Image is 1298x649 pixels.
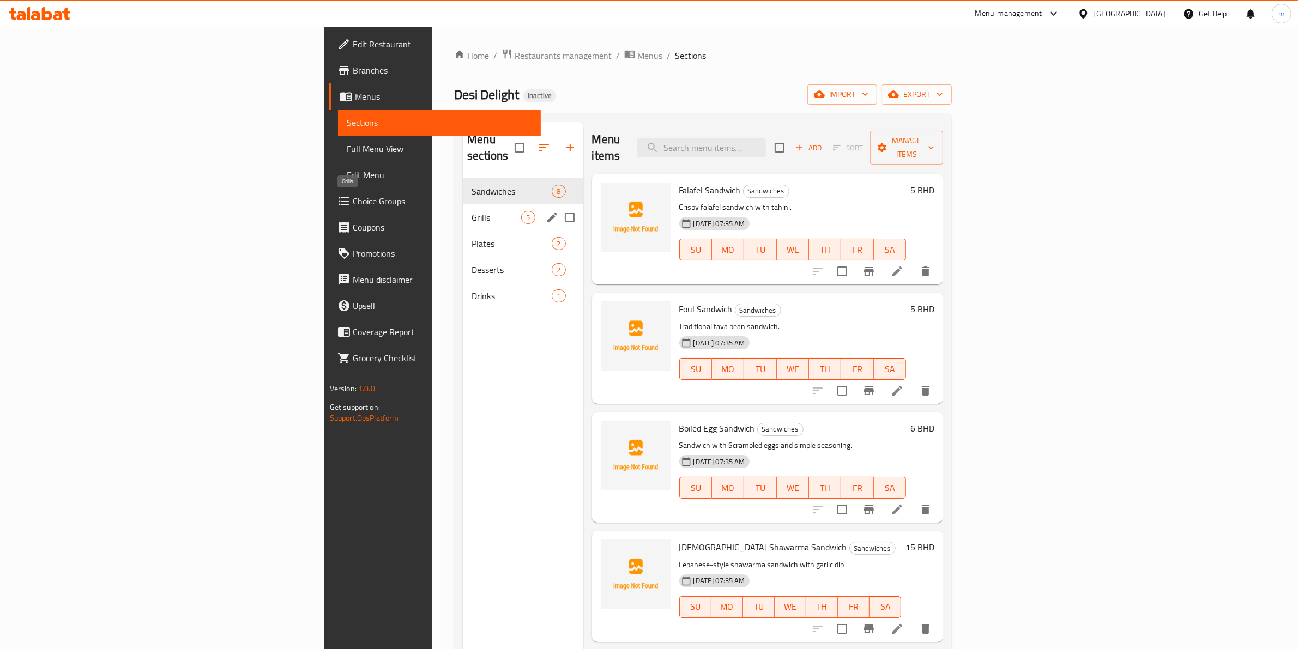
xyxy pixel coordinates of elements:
[463,178,583,204] div: Sandwiches8
[711,596,743,618] button: MO
[791,139,826,156] button: Add
[870,596,901,618] button: SA
[811,599,834,615] span: TH
[807,84,877,105] button: import
[878,361,902,377] span: SA
[463,257,583,283] div: Desserts2
[601,183,671,252] img: Falafel Sandwich
[592,131,625,164] h2: Menu items
[735,304,781,317] span: Sandwiches
[850,542,895,555] span: Sandwiches
[841,358,873,380] button: FR
[338,162,541,188] a: Edit Menu
[826,139,870,156] span: Select section first
[472,237,552,250] span: Plates
[689,575,750,586] span: [DATE] 07:35 AM
[716,480,740,496] span: MO
[758,423,803,435] span: Sandwiches
[679,358,712,380] button: SU
[891,622,904,635] a: Edit menu item
[891,503,904,516] a: Edit menu item
[882,84,952,105] button: export
[905,539,934,555] h6: 15 BHD
[329,57,541,83] a: Branches
[775,596,806,618] button: WE
[515,49,612,62] span: Restaurants management
[330,381,357,396] span: Version:
[856,378,882,404] button: Branch-specific-item
[684,242,708,258] span: SU
[329,293,541,319] a: Upsell
[743,185,789,198] div: Sandwiches
[748,480,772,496] span: TU
[874,239,906,260] button: SA
[856,258,882,284] button: Branch-specific-item
[831,498,854,521] span: Select to update
[330,411,399,425] a: Support.OpsPlatform
[679,320,907,333] p: Traditional fava bean sandwich.
[552,265,565,275] span: 2
[552,291,565,301] span: 1
[712,358,744,380] button: MO
[913,496,939,523] button: delete
[813,480,837,496] span: TH
[679,420,755,436] span: Boiled Egg Sandwich
[712,477,744,499] button: MO
[816,88,868,101] span: import
[472,263,552,276] div: Desserts
[689,338,750,348] span: [DATE] 07:35 AM
[890,88,943,101] span: export
[975,7,1042,20] div: Menu-management
[508,136,531,159] span: Select all sections
[813,361,837,377] span: TH
[1094,8,1166,20] div: [GEOGRAPHIC_DATA]
[689,457,750,467] span: [DATE] 07:35 AM
[679,477,712,499] button: SU
[846,242,869,258] span: FR
[806,596,838,618] button: TH
[870,131,943,165] button: Manage items
[846,480,869,496] span: FR
[831,617,854,640] span: Select to update
[679,239,712,260] button: SU
[1278,8,1285,20] span: m
[358,381,375,396] span: 1.0.0
[544,209,560,226] button: edit
[809,358,841,380] button: TH
[781,480,805,496] span: WE
[878,242,902,258] span: SA
[748,242,772,258] span: TU
[679,539,847,555] span: [DEMOGRAPHIC_DATA] Shawarma Sandwich
[329,319,541,345] a: Coverage Report
[679,596,711,618] button: SU
[637,138,766,157] input: search
[716,242,740,258] span: MO
[679,301,733,317] span: Foul Sandwich
[601,301,671,371] img: Foul Sandwich
[841,477,873,499] button: FR
[910,183,934,198] h6: 5 BHD
[463,174,583,313] nav: Menu sections
[874,599,897,615] span: SA
[472,289,552,302] span: Drinks
[522,213,534,223] span: 5
[329,240,541,266] a: Promotions
[757,423,804,436] div: Sandwiches
[329,31,541,57] a: Edit Restaurant
[552,237,565,250] div: items
[777,239,809,260] button: WE
[552,186,565,197] span: 8
[684,361,708,377] span: SU
[679,182,741,198] span: Falafel Sandwich
[744,358,776,380] button: TU
[552,239,565,249] span: 2
[355,90,533,103] span: Menus
[329,188,541,214] a: Choice Groups
[338,110,541,136] a: Sections
[913,378,939,404] button: delete
[557,135,583,161] button: Add section
[679,201,907,214] p: Crispy falafel sandwich with tahini.
[768,136,791,159] span: Select section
